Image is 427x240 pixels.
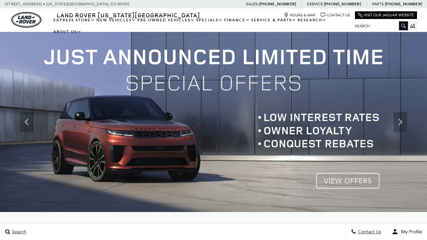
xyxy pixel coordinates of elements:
a: New Vehicles [96,14,137,26]
a: Finance [224,14,251,26]
span: Search [10,229,26,235]
a: Contact Us [321,13,350,18]
img: Land Rover [11,12,41,28]
a: [PHONE_NUMBER] [324,1,361,7]
span: Contact Us [356,229,381,235]
a: About Us [53,26,82,38]
a: EXPRESS STORE [53,14,96,26]
a: Service & Parts [251,14,297,26]
a: Visit Our Jaguar Website [358,13,414,18]
a: [PHONE_NUMBER] [259,1,296,7]
span: My Profile [398,229,422,235]
span: Land Rover [US_STATE][GEOGRAPHIC_DATA] [57,11,200,19]
a: Specials [195,14,224,26]
a: [PHONE_NUMBER] [385,1,422,7]
button: user-profile-menu [387,223,427,240]
a: Land Rover [US_STATE][GEOGRAPHIC_DATA] [53,11,204,19]
a: [STREET_ADDRESS] • [US_STATE][GEOGRAPHIC_DATA], CO 80905 [5,2,129,6]
span: Service [307,2,323,6]
span: Sales [246,2,258,6]
a: land-rover [11,12,41,28]
a: Hours & Map [284,13,316,18]
input: Search [350,22,408,30]
a: Research [297,14,327,26]
a: Pre-Owned Vehicles [137,14,195,26]
span: Parts [372,2,384,6]
nav: Main Navigation [53,14,350,38]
